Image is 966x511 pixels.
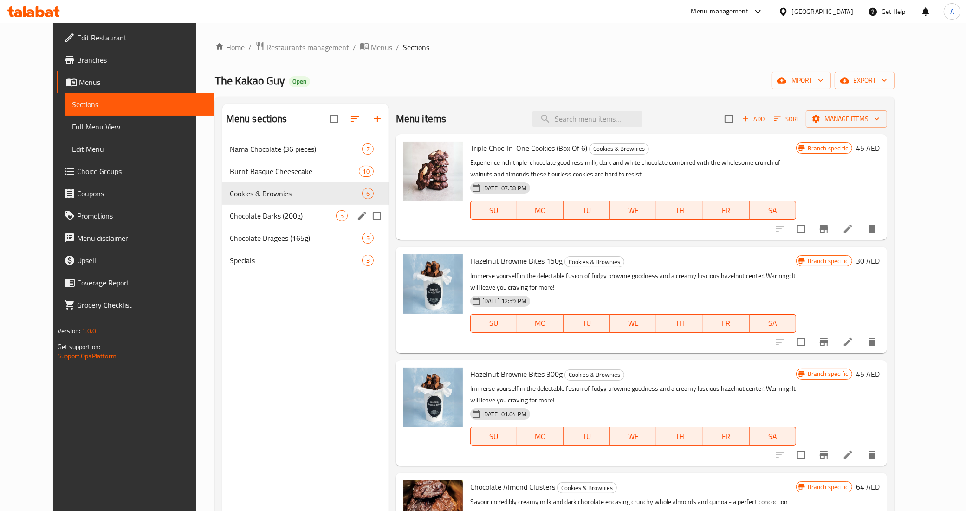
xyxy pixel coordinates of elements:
[813,218,835,240] button: Branch-specific-item
[470,427,517,446] button: SU
[660,317,699,330] span: TH
[353,42,356,53] li: /
[564,314,610,333] button: TU
[610,201,656,220] button: WE
[861,218,883,240] button: delete
[804,369,852,378] span: Branch specific
[77,255,207,266] span: Upsell
[719,109,739,129] span: Select section
[355,209,369,223] button: edit
[363,145,373,154] span: 7
[82,325,96,337] span: 1.0.0
[521,204,560,217] span: MO
[753,204,792,217] span: SA
[363,234,373,243] span: 5
[703,427,750,446] button: FR
[255,41,349,53] a: Restaurants management
[344,108,366,130] span: Sort sections
[222,227,389,249] div: Chocolate Dragees (165g)5
[479,297,530,305] span: [DATE] 12:59 PM
[58,350,117,362] a: Support.OpsPlatform
[470,270,796,293] p: Immerse yourself in the delectable fusion of fudgy brownie goodness and a creamy luscious hazelnu...
[470,157,796,180] p: Experience rich triple-chocolate goodness milk, dark and white chocolate combined with the wholes...
[813,444,835,466] button: Branch-specific-item
[856,254,880,267] h6: 30 AED
[774,114,800,124] span: Sort
[77,54,207,65] span: Branches
[707,430,746,443] span: FR
[656,201,703,220] button: TH
[861,331,883,353] button: delete
[363,189,373,198] span: 6
[57,26,214,49] a: Edit Restaurant
[222,182,389,205] div: Cookies & Brownies6
[564,201,610,220] button: TU
[222,205,389,227] div: Chocolate Barks (200g)5edit
[470,254,563,268] span: Hazelnut Brownie Bites 150g
[403,254,463,314] img: Hazelnut Brownie Bites 150g
[779,75,823,86] span: import
[337,212,347,220] span: 5
[289,76,310,87] div: Open
[359,166,374,177] div: items
[614,204,653,217] span: WE
[215,41,895,53] nav: breadcrumb
[215,70,285,91] span: The Kakao Guy
[403,42,429,53] span: Sections
[753,430,792,443] span: SA
[403,368,463,427] img: Hazelnut Brownie Bites 300g
[362,233,374,244] div: items
[474,430,513,443] span: SU
[359,167,373,176] span: 10
[362,188,374,199] div: items
[813,113,880,125] span: Manage items
[230,210,336,221] span: Chocolate Barks (200g)
[57,49,214,71] a: Branches
[470,201,517,220] button: SU
[230,255,362,266] span: Specials
[248,42,252,53] li: /
[565,257,624,267] span: Cookies & Brownies
[77,32,207,43] span: Edit Restaurant
[804,483,852,492] span: Branch specific
[792,6,853,17] div: [GEOGRAPHIC_DATA]
[479,184,530,193] span: [DATE] 07:58 PM
[772,72,831,89] button: import
[362,143,374,155] div: items
[750,314,796,333] button: SA
[77,210,207,221] span: Promotions
[660,430,699,443] span: TH
[791,332,811,352] span: Select to update
[753,317,792,330] span: SA
[371,42,392,53] span: Menus
[739,112,768,126] span: Add item
[230,143,362,155] div: Nama Chocolate (36 pieces)
[567,317,606,330] span: TU
[57,160,214,182] a: Choice Groups
[77,166,207,177] span: Choice Groups
[65,93,214,116] a: Sections
[230,188,362,199] span: Cookies & Brownies
[266,42,349,53] span: Restaurants management
[215,42,245,53] a: Home
[362,255,374,266] div: items
[403,142,463,201] img: Triple Choc-In-One Cookies (Box Of 6)
[77,233,207,244] span: Menu disclaimer
[656,314,703,333] button: TH
[856,142,880,155] h6: 45 AED
[691,6,748,17] div: Menu-management
[861,444,883,466] button: delete
[222,160,389,182] div: Burnt Basque Cheesecake10
[72,99,207,110] span: Sections
[772,112,802,126] button: Sort
[366,108,389,130] button: Add section
[565,369,624,380] span: Cookies & Brownies
[77,277,207,288] span: Coverage Report
[396,42,399,53] li: /
[222,138,389,160] div: Nama Chocolate (36 pieces)7
[614,317,653,330] span: WE
[474,204,513,217] span: SU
